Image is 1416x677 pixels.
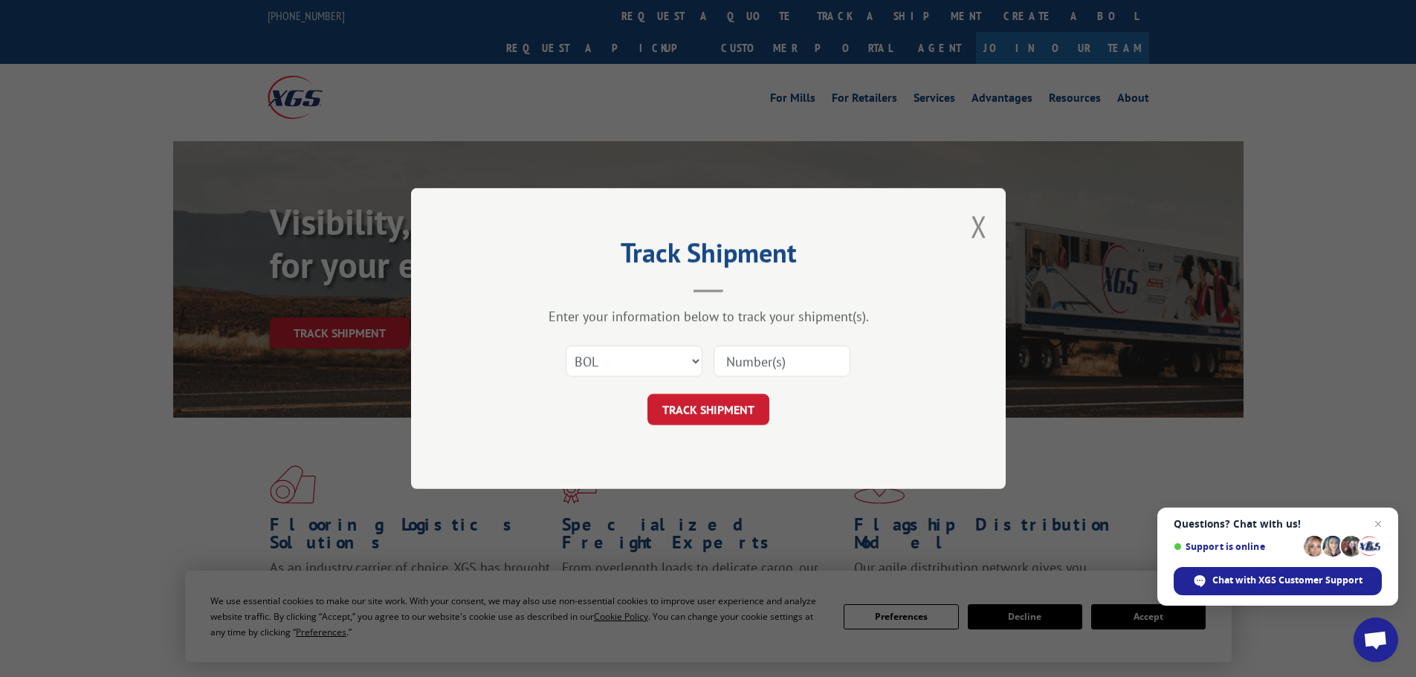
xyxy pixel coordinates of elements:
[1174,518,1382,530] span: Questions? Chat with us!
[971,207,987,246] button: Close modal
[1212,574,1362,587] span: Chat with XGS Customer Support
[1174,541,1299,552] span: Support is online
[714,346,850,377] input: Number(s)
[1369,515,1387,533] span: Close chat
[647,394,769,425] button: TRACK SHIPMENT
[485,242,931,271] h2: Track Shipment
[1174,567,1382,595] div: Chat with XGS Customer Support
[1354,618,1398,662] div: Open chat
[485,308,931,325] div: Enter your information below to track your shipment(s).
